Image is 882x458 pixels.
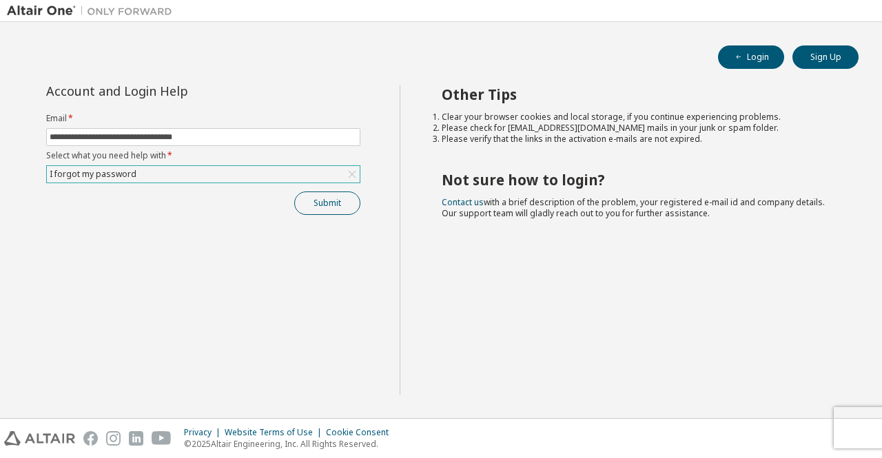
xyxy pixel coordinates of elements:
h2: Not sure how to login? [442,171,834,189]
div: Website Terms of Use [225,427,326,438]
li: Clear your browser cookies and local storage, if you continue experiencing problems. [442,112,834,123]
div: Account and Login Help [46,85,298,96]
img: linkedin.svg [129,431,143,446]
img: instagram.svg [106,431,121,446]
label: Select what you need help with [46,150,360,161]
button: Sign Up [792,45,859,69]
li: Please verify that the links in the activation e-mails are not expired. [442,134,834,145]
label: Email [46,113,360,124]
img: Altair One [7,4,179,18]
button: Login [718,45,784,69]
a: Contact us [442,196,484,208]
button: Submit [294,191,360,215]
p: © 2025 Altair Engineering, Inc. All Rights Reserved. [184,438,397,450]
li: Please check for [EMAIL_ADDRESS][DOMAIN_NAME] mails in your junk or spam folder. [442,123,834,134]
img: facebook.svg [83,431,98,446]
img: altair_logo.svg [4,431,75,446]
div: Privacy [184,427,225,438]
h2: Other Tips [442,85,834,103]
div: I forgot my password [48,167,139,182]
div: I forgot my password [47,166,360,183]
img: youtube.svg [152,431,172,446]
div: Cookie Consent [326,427,397,438]
span: with a brief description of the problem, your registered e-mail id and company details. Our suppo... [442,196,825,219]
